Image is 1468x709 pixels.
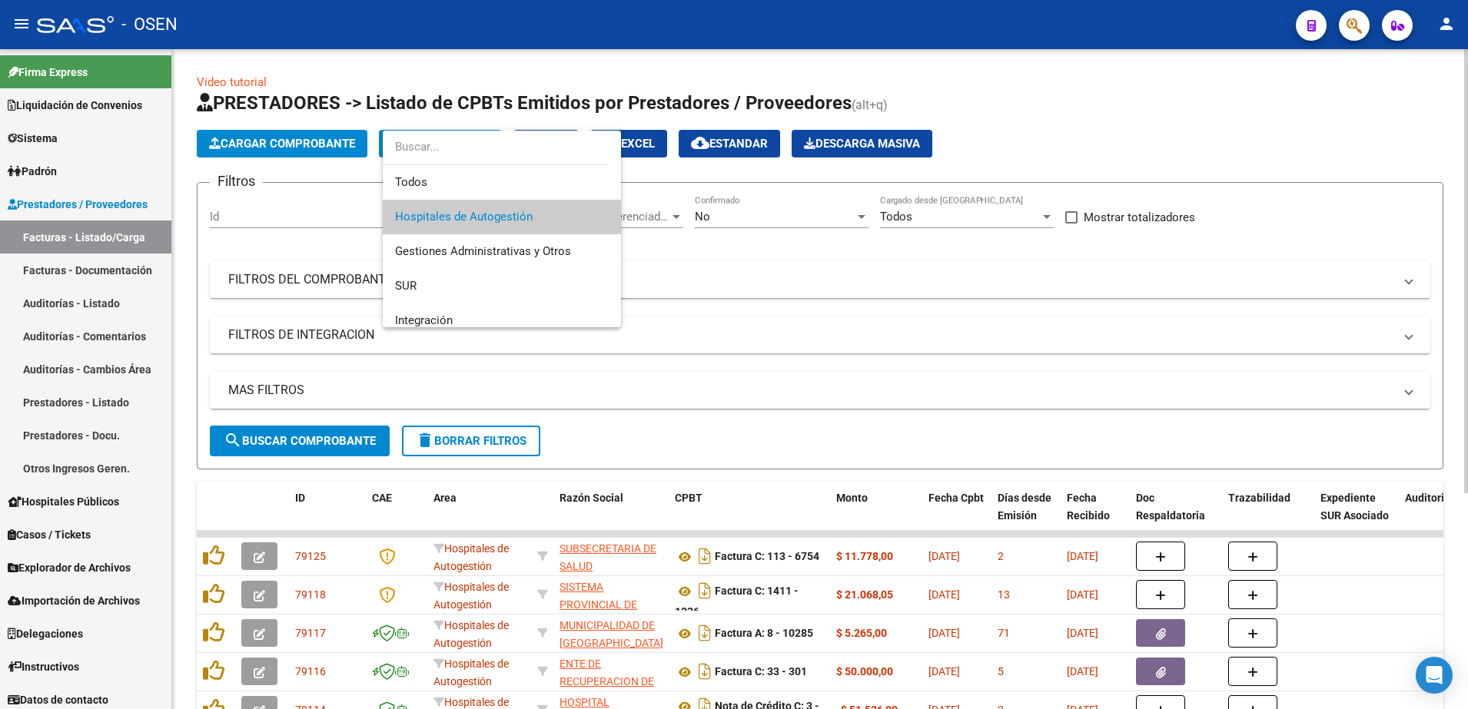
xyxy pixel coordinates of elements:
[395,210,533,224] span: Hospitales de Autogestión
[395,244,571,258] span: Gestiones Administrativas y Otros
[383,130,608,164] input: dropdown search
[1416,657,1453,694] div: Open Intercom Messenger
[395,165,609,200] span: Todos
[395,313,453,327] span: Integración
[395,279,417,293] span: SUR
